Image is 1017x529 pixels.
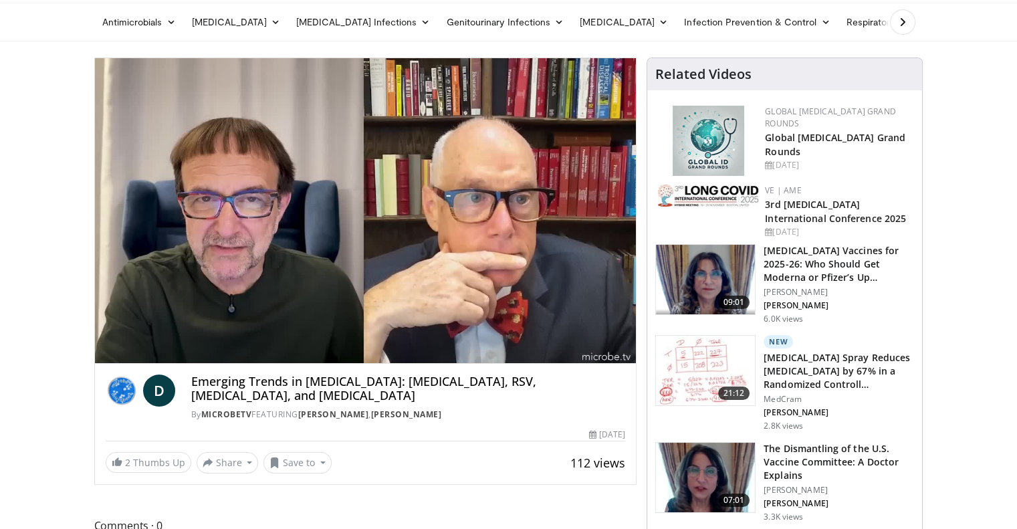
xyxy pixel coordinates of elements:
a: [MEDICAL_DATA] [572,9,676,35]
p: [PERSON_NAME] [764,300,914,311]
img: 4e370bb1-17f0-4657-a42f-9b995da70d2f.png.150x105_q85_crop-smart_upscale.png [656,245,755,314]
div: [DATE] [589,429,625,441]
img: bf90d3d8-5314-48e2-9a88-53bc2fed6b7a.150x105_q85_crop-smart_upscale.jpg [656,443,755,512]
a: 09:01 [MEDICAL_DATA] Vaccines for 2025-26: Who Should Get Moderna or Pfizer’s Up… [PERSON_NAME] [... [655,244,914,324]
span: 09:01 [718,296,750,309]
img: a2792a71-925c-4fc2-b8ef-8d1b21aec2f7.png.150x105_q85_autocrop_double_scale_upscale_version-0.2.jpg [658,185,758,207]
span: 21:12 [718,387,750,400]
a: Infection Prevention & Control [676,9,838,35]
video-js: Video Player [95,58,637,364]
a: 2 Thumbs Up [106,452,191,473]
h4: Related Videos [655,66,752,82]
a: Genitourinary Infections [438,9,572,35]
h3: [MEDICAL_DATA] Spray Reduces [MEDICAL_DATA] by 67% in a Randomized Controll… [764,351,914,391]
h3: [MEDICAL_DATA] Vaccines for 2025-26: Who Should Get Moderna or Pfizer’s Up… [764,244,914,284]
span: 2 [125,456,130,469]
h3: The Dismantling of the U.S. Vaccine Committee: A Doctor Explains [764,442,914,482]
p: 3.3K views [764,512,803,522]
a: D [143,375,175,407]
a: 3rd [MEDICAL_DATA] International Conference 2025 [765,198,906,225]
p: [PERSON_NAME] [764,287,914,298]
p: 6.0K views [764,314,803,324]
a: VE | AME [765,185,801,196]
a: [PERSON_NAME] [371,409,442,420]
button: Share [197,452,259,473]
a: [MEDICAL_DATA] [184,9,288,35]
a: Antimicrobials [94,9,184,35]
a: Global [MEDICAL_DATA] Grand Rounds [765,131,905,158]
span: 07:01 [718,494,750,507]
a: [MEDICAL_DATA] Infections [288,9,439,35]
h4: Emerging Trends in [MEDICAL_DATA]: [MEDICAL_DATA], RSV, [MEDICAL_DATA], and [MEDICAL_DATA] [191,375,626,403]
img: 500bc2c6-15b5-4613-8fa2-08603c32877b.150x105_q85_crop-smart_upscale.jpg [656,336,755,405]
a: [PERSON_NAME] [298,409,369,420]
p: [PERSON_NAME] [764,498,914,509]
span: 112 views [570,455,625,471]
a: Global [MEDICAL_DATA] Grand Rounds [765,106,896,129]
a: 07:01 The Dismantling of the U.S. Vaccine Committee: A Doctor Explains [PERSON_NAME] [PERSON_NAME... [655,442,914,522]
p: [PERSON_NAME] [764,485,914,496]
img: MicrobeTV [106,375,138,407]
div: [DATE] [765,226,911,238]
div: [DATE] [765,159,911,171]
a: Respiratory Infections [838,9,962,35]
button: Save to [263,452,332,473]
img: e456a1d5-25c5-46f9-913a-7a343587d2a7.png.150x105_q85_autocrop_double_scale_upscale_version-0.2.png [673,106,744,176]
p: MedCram [764,394,914,405]
div: By FEATURING , [191,409,626,421]
a: MicrobeTV [201,409,252,420]
p: [PERSON_NAME] [764,407,914,418]
p: New [764,335,793,348]
p: 2.8K views [764,421,803,431]
a: 21:12 New [MEDICAL_DATA] Spray Reduces [MEDICAL_DATA] by 67% in a Randomized Controll… MedCram [P... [655,335,914,431]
